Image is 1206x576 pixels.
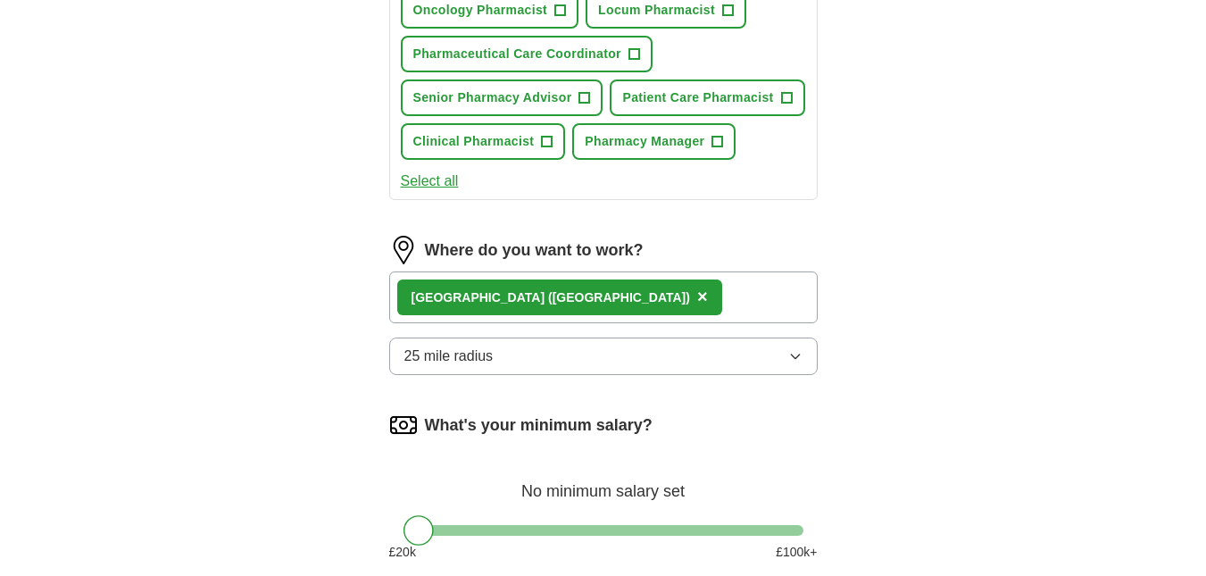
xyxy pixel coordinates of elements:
[389,461,818,504] div: No minimum salary set
[548,290,690,305] span: ([GEOGRAPHIC_DATA])
[425,238,644,263] label: Where do you want to work?
[401,79,603,116] button: Senior Pharmacy Advisor
[389,338,818,375] button: 25 mile radius
[598,1,715,20] span: Locum Pharmacist
[404,346,494,367] span: 25 mile radius
[585,132,704,151] span: Pharmacy Manager
[425,413,653,438] label: What's your minimum salary?
[401,123,566,160] button: Clinical Pharmacist
[572,123,736,160] button: Pharmacy Manager
[697,284,708,311] button: ×
[389,411,418,439] img: salary.png
[389,236,418,264] img: location.png
[413,132,535,151] span: Clinical Pharmacist
[401,171,459,192] button: Select all
[412,290,545,305] strong: [GEOGRAPHIC_DATA]
[389,543,416,562] span: £ 20 k
[622,88,773,107] span: Patient Care Pharmacist
[413,45,621,63] span: Pharmaceutical Care Coordinator
[610,79,804,116] button: Patient Care Pharmacist
[697,287,708,306] span: ×
[401,36,653,72] button: Pharmaceutical Care Coordinator
[413,1,548,20] span: Oncology Pharmacist
[413,88,572,107] span: Senior Pharmacy Advisor
[776,543,817,562] span: £ 100 k+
